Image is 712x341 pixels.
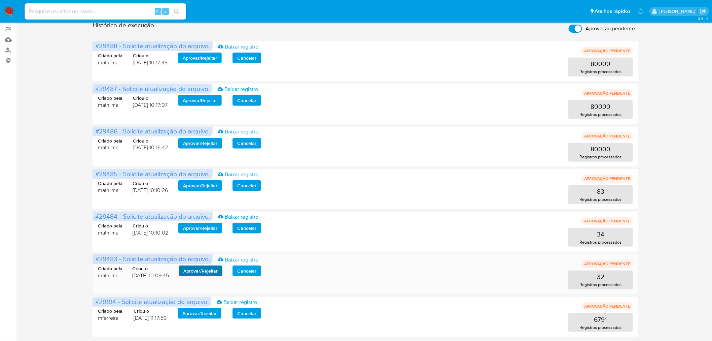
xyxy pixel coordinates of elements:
[595,8,631,15] span: Atalhos rápidos
[25,7,186,16] input: Pesquise usuários ou casos...
[165,8,167,14] span: s
[170,7,183,16] button: search-icon
[155,8,161,14] span: Alt
[660,8,698,14] p: sabrina.lima@mercadopago.com.br
[700,8,707,15] a: Sair
[698,16,709,21] span: 3.154.0
[638,8,643,14] a: Notificações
